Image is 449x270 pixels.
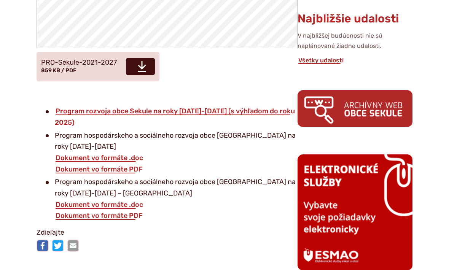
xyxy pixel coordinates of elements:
[298,13,412,25] h3: Najbližšie udalosti
[37,240,49,252] img: Zdieľať na Facebooku
[55,154,144,162] a: Dokument vo formáte .doc
[46,177,298,222] li: Program hospodárskeho a sociálneho rozvoja obce [GEOGRAPHIC_DATA] na roky [DATE]-[DATE] – [GEOGRA...
[55,212,143,220] a: Dokument vo formáte PDF
[55,107,295,127] a: Program rozvoja obce Sekule na roky [DATE]-[DATE] (s výhľadom do roku 2025)
[37,52,159,82] a: PRO-Sekule-2021-2027859 KB / PDF
[298,31,412,51] p: V najbližšej budúcnosti nie sú naplánované žiadne udalosti.
[41,59,117,67] span: PRO-Sekule-2021-2027
[67,240,79,252] img: Zdieľať e-mailom
[52,240,64,252] img: Zdieľať na Twitteri
[41,68,76,74] span: 859 KB / PDF
[298,91,412,127] img: archiv.png
[46,130,298,176] li: Program hospodárskeho a sociálneho rozvoja obce [GEOGRAPHIC_DATA] na roky [DATE]-[DATE]
[298,57,344,64] a: Všetky udalosti
[37,227,298,239] p: Zdieľajte
[55,201,144,209] a: Dokument vo formáte .doc
[55,165,143,174] a: Dokument vo formáte PDF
